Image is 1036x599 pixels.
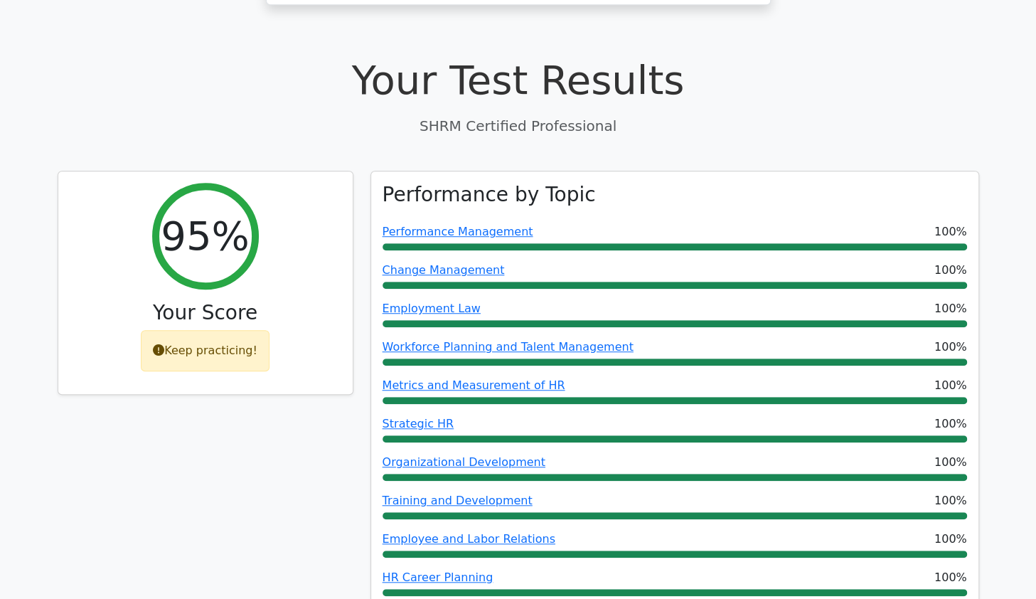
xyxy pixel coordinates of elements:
[383,378,565,392] a: Metrics and Measurement of HR
[383,571,493,584] a: HR Career Planning
[383,340,634,354] a: Workforce Planning and Talent Management
[934,415,967,433] span: 100%
[934,531,967,548] span: 100%
[934,569,967,586] span: 100%
[934,339,967,356] span: 100%
[383,225,533,238] a: Performance Management
[58,56,979,104] h1: Your Test Results
[934,262,967,279] span: 100%
[934,454,967,471] span: 100%
[934,223,967,240] span: 100%
[383,455,545,469] a: Organizational Development
[383,494,533,507] a: Training and Development
[70,301,341,325] h3: Your Score
[141,330,269,371] div: Keep practicing!
[383,532,555,546] a: Employee and Labor Relations
[161,212,249,260] h2: 95%
[383,417,454,430] a: Strategic HR
[934,492,967,509] span: 100%
[383,302,481,315] a: Employment Law
[383,183,596,207] h3: Performance by Topic
[934,300,967,317] span: 100%
[58,115,979,137] p: SHRM Certified Professional
[934,377,967,394] span: 100%
[383,263,505,277] a: Change Management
